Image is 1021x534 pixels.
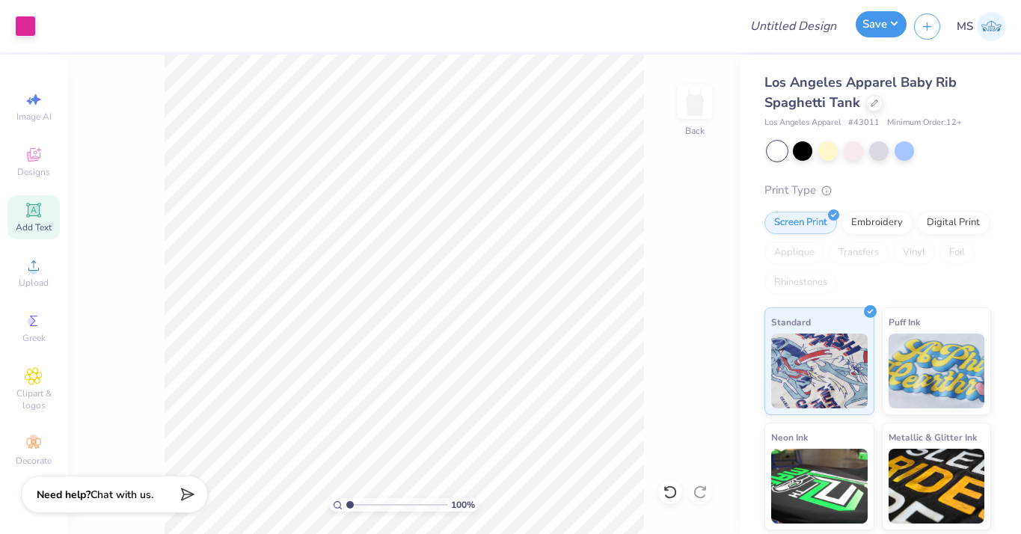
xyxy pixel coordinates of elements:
img: Back [680,87,710,117]
button: Save [856,11,907,37]
span: Los Angeles Apparel Baby Rib Spaghetti Tank [764,73,957,111]
span: Neon Ink [771,429,808,445]
span: Chat with us. [91,488,153,502]
div: Screen Print [764,212,837,234]
span: Minimum Order: 12 + [887,117,962,129]
img: Standard [771,334,868,408]
span: Designs [17,166,50,178]
img: Metallic & Glitter Ink [889,449,985,524]
span: Metallic & Glitter Ink [889,429,977,445]
img: Megan Stephens [977,12,1006,41]
div: Transfers [829,242,889,264]
div: Print Type [764,182,991,199]
div: Vinyl [893,242,935,264]
div: Digital Print [917,212,990,234]
strong: Need help? [37,488,91,502]
span: 100 % [451,498,475,512]
span: Los Angeles Apparel [764,117,841,129]
span: Decorate [16,455,52,467]
img: Neon Ink [771,449,868,524]
div: Back [685,124,705,138]
img: Puff Ink [889,334,985,408]
input: Untitled Design [738,11,848,41]
span: Puff Ink [889,314,920,330]
div: Applique [764,242,824,264]
span: Add Text [16,221,52,233]
div: Embroidery [841,212,913,234]
span: Greek [22,332,46,344]
a: MS [957,12,1006,41]
span: # 43011 [848,117,880,129]
span: Image AI [16,111,52,123]
span: Upload [19,277,49,289]
span: MS [957,18,973,35]
span: Standard [771,314,811,330]
div: Foil [939,242,975,264]
span: Clipart & logos [7,387,60,411]
div: Rhinestones [764,271,837,294]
